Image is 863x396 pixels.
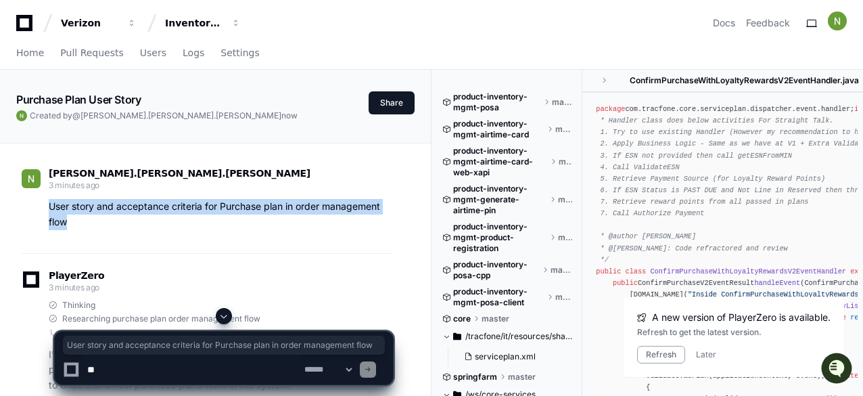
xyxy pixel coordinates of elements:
span: 3 minutes ago [49,282,99,292]
img: ACg8ocIiWXJC7lEGJNqNt4FHmPVymFM05ITMeS-frqobA_m8IZ6TxA=s96-c [16,110,27,121]
span: product-inventory-mgmt-airtime-card [453,118,544,140]
span: Thinking [62,300,95,311]
div: Verizon [61,16,119,30]
div: Inventory Management [165,16,223,30]
span: master [555,124,572,135]
button: Start new chat [230,105,246,121]
span: product-inventory-mgmt-posa [453,91,541,113]
div: Welcome [14,54,246,76]
span: now [281,110,298,120]
span: Home [16,49,44,57]
img: ACg8ocIiWXJC7lEGJNqNt4FHmPVymFM05ITMeS-frqobA_m8IZ6TxA=s96-c [828,12,847,30]
div: Refresh to get the latest version. [637,327,831,338]
span: Created by [30,110,298,121]
button: Later [696,349,716,360]
span: Logs [183,49,204,57]
span: PlayerZero [49,271,104,280]
span: master [558,232,572,243]
span: 3 minutes ago [49,180,99,190]
span: package [596,105,625,113]
span: Settings [220,49,259,57]
app-text-character-animate: Purchase Plan User Story [16,93,141,106]
span: Users [140,49,166,57]
iframe: Open customer support [820,351,856,388]
a: Settings [220,38,259,69]
span: handleEvent [754,279,800,287]
button: Refresh [637,346,685,364]
span: product-inventory-posa-cpp [453,259,540,281]
img: ACg8ocIiWXJC7lEGJNqNt4FHmPVymFM05ITMeS-frqobA_m8IZ6TxA=s96-c [22,169,41,188]
button: Inventory Management [160,11,246,35]
span: Pylon [135,142,164,152]
button: Share [369,91,415,114]
a: Home [16,38,44,69]
img: 1756235613930-3d25f9e4-fa56-45dd-b3ad-e072dfbd1548 [14,101,38,125]
img: PlayerZero [14,14,41,41]
span: product-inventory-mgmt-generate-airtime-pin [453,183,547,216]
span: A new version of PlayerZero is available. [652,311,831,324]
span: ConfirmPurchaseWithLoyaltyRewardsV2EventHandler.java [630,75,859,86]
span: class [625,267,646,276]
a: Users [140,38,166,69]
a: Pull Requests [60,38,123,69]
span: [PERSON_NAME].[PERSON_NAME].[PERSON_NAME] [49,168,310,179]
span: public [613,279,638,287]
span: master [559,156,572,167]
button: Verizon [55,11,142,35]
span: @ [72,110,80,120]
span: Pull Requests [60,49,123,57]
a: Logs [183,38,204,69]
div: We're offline, but we'll be back soon! [46,114,196,125]
span: master [555,292,573,303]
span: master [552,97,572,108]
button: Feedback [746,16,790,30]
span: master [558,194,572,205]
span: product-inventory-mgmt-posa-client [453,286,544,308]
a: Powered byPylon [95,141,164,152]
span: ConfirmPurchaseWithLoyaltyRewardsV2EventHandler [650,267,846,276]
a: Docs [713,16,735,30]
span: product-inventory-mgmt-product-registration [453,221,547,254]
span: product-inventory-mgmt-airtime-card-web-xapi [453,146,548,178]
div: Start new chat [46,101,222,114]
p: User story and acceptance criteria for Purchase plan in order management flow [49,199,393,230]
span: [PERSON_NAME].[PERSON_NAME].[PERSON_NAME] [80,110,281,120]
span: public [596,267,621,276]
span: User story and acceptance criteria for Purchase plan in order management flow [67,340,381,351]
span: master [551,265,572,276]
